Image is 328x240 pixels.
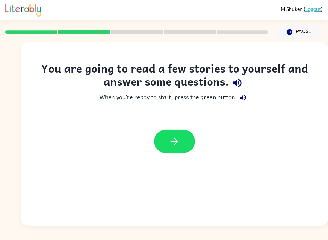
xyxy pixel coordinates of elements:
img: Literably [5,3,41,17]
div: You are going to read a few stories to yourself and answer some questions. [34,62,315,91]
button: Pause [276,25,323,39]
a: Logout [305,6,321,12]
div: When you're ready to start, press the green button. [34,91,315,104]
span: M Shuken [281,6,304,12]
div: ( ) [281,6,323,12]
